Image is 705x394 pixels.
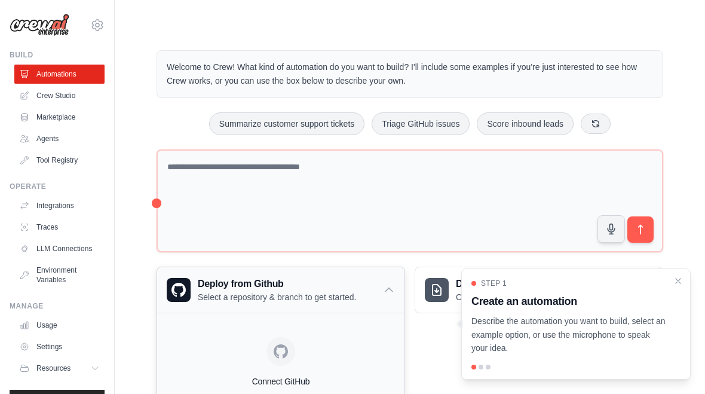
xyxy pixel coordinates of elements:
[372,112,470,135] button: Triage GitHub issues
[481,279,507,288] span: Step 1
[477,112,574,135] button: Score inbound leads
[673,276,683,286] button: Close walkthrough
[14,86,105,105] a: Crew Studio
[456,291,557,303] p: Choose a zip file to upload.
[209,112,364,135] button: Summarize customer support tickets
[36,364,70,373] span: Resources
[198,277,356,291] h3: Deploy from Github
[14,151,105,170] a: Tool Registry
[645,337,705,394] iframe: Chat Widget
[198,291,356,303] p: Select a repository & branch to get started.
[471,314,666,355] p: Describe the automation you want to build, select an example option, or use the microphone to spe...
[14,65,105,84] a: Automations
[10,301,105,311] div: Manage
[10,14,69,36] img: Logo
[10,182,105,191] div: Operate
[471,293,666,310] h3: Create an automation
[14,261,105,289] a: Environment Variables
[14,129,105,148] a: Agents
[14,337,105,356] a: Settings
[14,218,105,237] a: Traces
[14,316,105,335] a: Usage
[167,60,653,88] p: Welcome to Crew! What kind of automation do you want to build? I'll include some examples if you'...
[14,239,105,258] a: LLM Connections
[167,375,395,387] h4: Connect GitHub
[456,277,557,291] h3: Deploy from zip file
[10,50,105,60] div: Build
[14,196,105,215] a: Integrations
[14,108,105,127] a: Marketplace
[14,359,105,378] button: Resources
